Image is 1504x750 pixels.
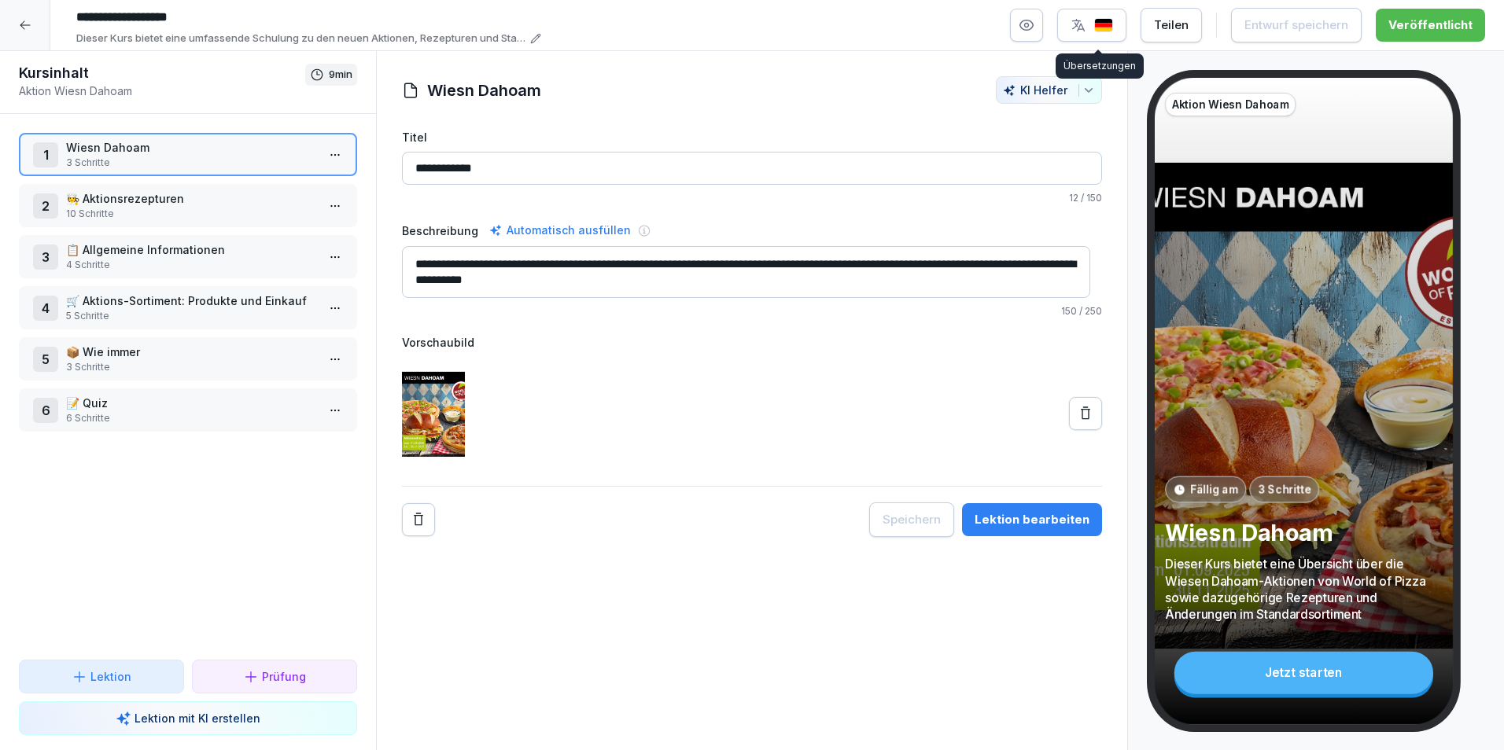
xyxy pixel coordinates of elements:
p: 🧑‍🍳 Aktionsrezepturen [66,190,316,207]
button: Lektion [19,660,184,693]
p: Fällig am [1190,481,1238,497]
div: Lektion bearbeiten [975,511,1089,528]
button: Lektion mit KI erstellen [19,701,357,735]
button: Veröffentlicht [1376,9,1485,42]
p: 5 Schritte [66,309,316,323]
span: 150 [1061,305,1077,317]
div: 5📦 Wie immer3 Schritte [19,337,357,381]
label: Beschreibung [402,222,478,239]
div: Veröffentlicht [1388,17,1473,34]
p: 6 Schritte [66,411,316,425]
div: 6📝 Quiz6 Schritte [19,388,357,432]
div: 6 [33,398,58,423]
p: Lektion mit KI erstellen [135,710,260,726]
label: Vorschaubild [402,334,1102,351]
button: KI Helfer [996,76,1102,104]
h1: Wiesn Dahoam [427,79,541,102]
div: Übersetzungen [1056,53,1144,79]
span: 12 [1069,192,1078,204]
div: 1 [33,142,58,167]
button: Prüfung [192,660,357,693]
div: Entwurf speichern [1244,17,1348,34]
div: Speichern [883,511,941,528]
p: 🛒 Aktions-Sortiment: Produkte und Einkauf [66,292,316,309]
label: Titel [402,129,1102,145]
p: Aktion Wiesn Dahoam [1172,97,1289,112]
button: Remove [402,503,435,536]
div: 2 [33,193,58,219]
p: 9 min [329,67,352,83]
p: Lektion [90,668,131,685]
p: / 150 [402,191,1102,205]
p: 📝 Quiz [66,395,316,411]
p: 4 Schritte [66,258,316,272]
div: 3 [33,244,58,270]
img: de.svg [1094,18,1113,33]
div: 4 [33,296,58,321]
div: 2🧑‍🍳 Aktionsrezepturen10 Schritte [19,184,357,227]
button: Entwurf speichern [1231,8,1362,42]
button: Teilen [1141,8,1202,42]
div: Automatisch ausfüllen [486,221,634,240]
p: 📦 Wie immer [66,344,316,360]
h1: Kursinhalt [19,64,305,83]
button: Speichern [869,502,954,537]
p: / 250 [402,304,1102,318]
p: Prüfung [262,668,306,685]
div: 1Wiesn Dahoam3 Schritte [19,133,357,176]
button: Lektion bearbeiten [962,503,1102,536]
p: 📋 Allgemeine Informationen [66,241,316,258]
div: Jetzt starten [1174,652,1433,694]
div: KI Helfer [1003,83,1095,97]
p: 10 Schritte [66,207,316,221]
div: 3📋 Allgemeine Informationen4 Schritte [19,235,357,278]
p: Dieser Kurs bietet eine umfassende Schulung zu den neuen Aktionen, Rezepturen und Standardsortime... [76,31,525,46]
div: 4🛒 Aktions-Sortiment: Produkte und Einkauf5 Schritte [19,286,357,329]
p: 3 Schritte [66,156,316,170]
img: wjnbwx15h8zmubfocf5m9pae.png [402,357,465,470]
div: Teilen [1154,17,1189,34]
p: Dieser Kurs bietet eine Übersicht über die Wiesen Dahoam-Aktionen von World of Pizza sowie dazuge... [1165,556,1442,623]
p: Aktion Wiesn Dahoam [19,83,305,99]
p: 3 Schritte [1258,481,1311,497]
p: 3 Schritte [66,360,316,374]
p: Wiesn Dahoam [1165,518,1442,547]
div: 5 [33,347,58,372]
p: Wiesn Dahoam [66,139,316,156]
